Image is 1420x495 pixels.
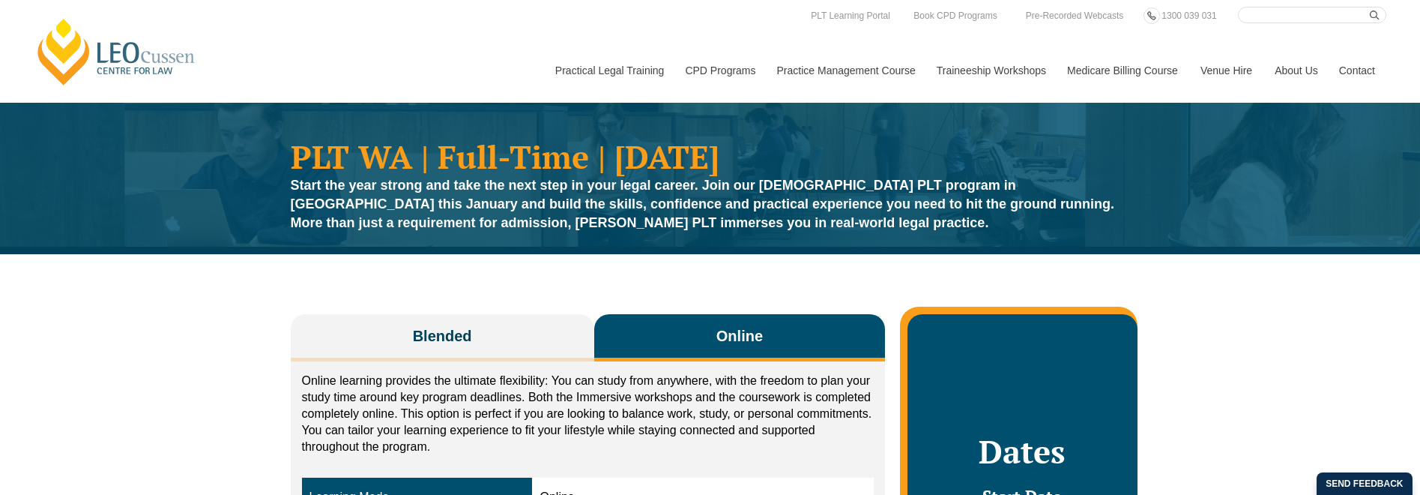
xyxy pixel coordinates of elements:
[291,178,1115,230] strong: Start the year strong and take the next step in your legal career. Join our [DEMOGRAPHIC_DATA] PL...
[807,7,894,24] a: PLT Learning Portal
[1320,394,1383,457] iframe: LiveChat chat widget
[413,325,472,346] span: Blended
[291,140,1130,172] h1: PLT WA | Full-Time | [DATE]
[1161,10,1216,21] span: 1300 039 031
[1158,7,1220,24] a: 1300 039 031
[674,38,765,103] a: CPD Programs
[1022,7,1128,24] a: Pre-Recorded Webcasts
[1328,38,1386,103] a: Contact
[766,38,925,103] a: Practice Management Course
[1189,38,1263,103] a: Venue Hire
[922,433,1122,470] h2: Dates
[302,373,874,455] p: Online learning provides the ultimate flexibility: You can study from anywhere, with the freedom ...
[1056,38,1189,103] a: Medicare Billing Course
[925,38,1056,103] a: Traineeship Workshops
[910,7,1000,24] a: Book CPD Programs
[716,325,763,346] span: Online
[1263,38,1328,103] a: About Us
[544,38,674,103] a: Practical Legal Training
[34,16,199,87] a: [PERSON_NAME] Centre for Law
